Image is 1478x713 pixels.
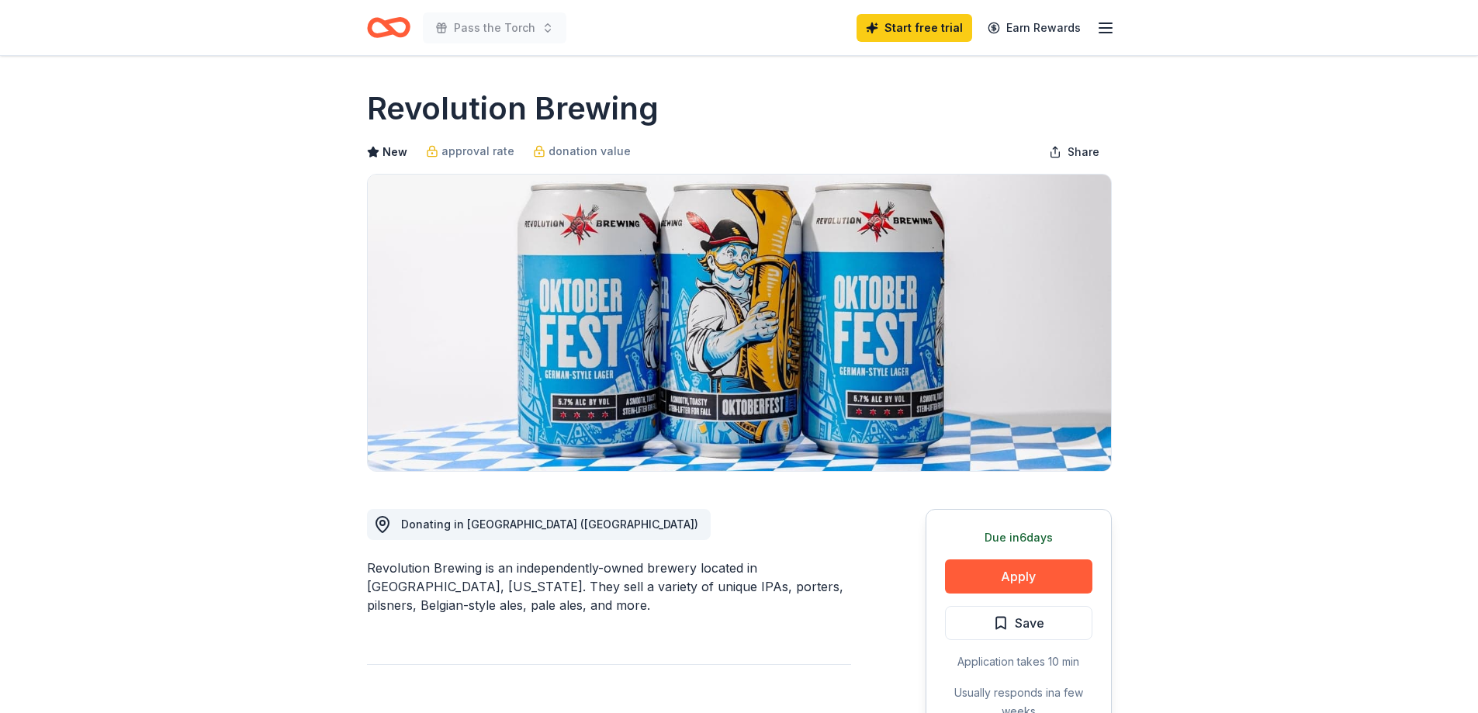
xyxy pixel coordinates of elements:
button: Share [1037,137,1112,168]
span: Save [1015,613,1044,633]
div: Application takes 10 min [945,652,1092,671]
button: Apply [945,559,1092,594]
a: Home [367,9,410,46]
a: Earn Rewards [978,14,1090,42]
span: approval rate [441,142,514,161]
h1: Revolution Brewing [367,87,659,130]
a: approval rate [426,142,514,161]
a: donation value [533,142,631,161]
button: Save [945,606,1092,640]
img: Image for Revolution Brewing [368,175,1111,471]
div: Revolution Brewing is an independently-owned brewery located in [GEOGRAPHIC_DATA], [US_STATE]. Th... [367,559,851,614]
span: Share [1068,143,1099,161]
span: donation value [549,142,631,161]
span: New [382,143,407,161]
div: Due in 6 days [945,528,1092,547]
span: Donating in [GEOGRAPHIC_DATA] ([GEOGRAPHIC_DATA]) [401,517,698,531]
a: Start free trial [857,14,972,42]
button: Pass the Torch [423,12,566,43]
span: Pass the Torch [454,19,535,37]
